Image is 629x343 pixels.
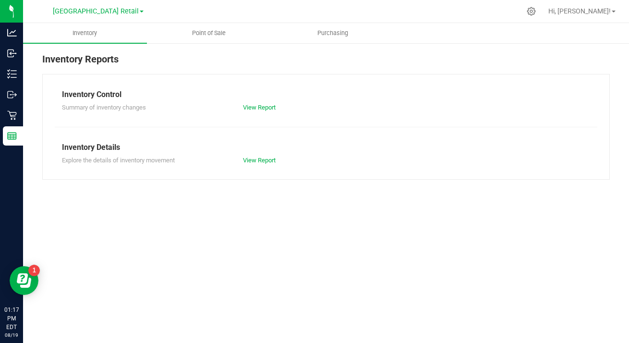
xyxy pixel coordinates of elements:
[243,104,276,111] a: View Report
[62,89,590,100] div: Inventory Control
[60,29,110,37] span: Inventory
[271,23,395,43] a: Purchasing
[10,266,38,295] iframe: Resource center
[7,110,17,120] inline-svg: Retail
[7,49,17,58] inline-svg: Inbound
[243,157,276,164] a: View Report
[42,52,610,74] div: Inventory Reports
[53,7,139,15] span: [GEOGRAPHIC_DATA] Retail
[23,23,147,43] a: Inventory
[525,7,537,16] div: Manage settings
[179,29,239,37] span: Point of Sale
[7,90,17,99] inline-svg: Outbound
[28,265,40,276] iframe: Resource center unread badge
[548,7,611,15] span: Hi, [PERSON_NAME]!
[62,157,175,164] span: Explore the details of inventory movement
[304,29,361,37] span: Purchasing
[4,331,19,339] p: 08/19
[7,69,17,79] inline-svg: Inventory
[147,23,271,43] a: Point of Sale
[4,306,19,331] p: 01:17 PM EDT
[7,131,17,141] inline-svg: Reports
[7,28,17,37] inline-svg: Analytics
[62,142,590,153] div: Inventory Details
[62,104,146,111] span: Summary of inventory changes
